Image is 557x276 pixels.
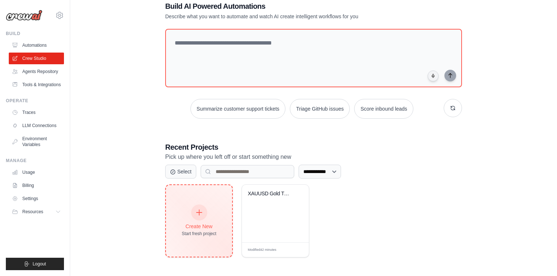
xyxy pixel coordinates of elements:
[6,98,64,104] div: Operate
[354,99,413,119] button: Score inbound leads
[165,165,196,179] button: Select
[9,180,64,191] a: Billing
[9,193,64,204] a: Settings
[9,166,64,178] a: Usage
[428,70,439,81] button: Click to speak your automation idea
[9,206,64,218] button: Resources
[9,66,64,77] a: Agents Repository
[22,209,43,215] span: Resources
[444,99,462,117] button: Get new suggestions
[290,99,350,119] button: Triage GitHub issues
[9,79,64,91] a: Tools & Integrations
[165,152,462,162] p: Pick up where you left off or start something new
[9,120,64,131] a: LLM Connections
[182,223,216,230] div: Create New
[190,99,285,119] button: Summarize customer support tickets
[6,31,64,37] div: Build
[292,247,298,253] span: Edit
[165,142,462,152] h3: Recent Projects
[165,1,411,11] h1: Build AI Powered Automations
[248,191,292,197] div: XAUUSD Gold Trading Bot - MT5 Automation
[9,133,64,150] a: Environment Variables
[9,107,64,118] a: Traces
[248,248,276,253] span: Modified 42 minutes
[165,13,411,20] p: Describe what you want to automate and watch AI create intelligent workflows for you
[9,53,64,64] a: Crew Studio
[9,39,64,51] a: Automations
[6,10,42,21] img: Logo
[33,261,46,267] span: Logout
[182,231,216,237] div: Start fresh project
[6,258,64,270] button: Logout
[6,158,64,164] div: Manage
